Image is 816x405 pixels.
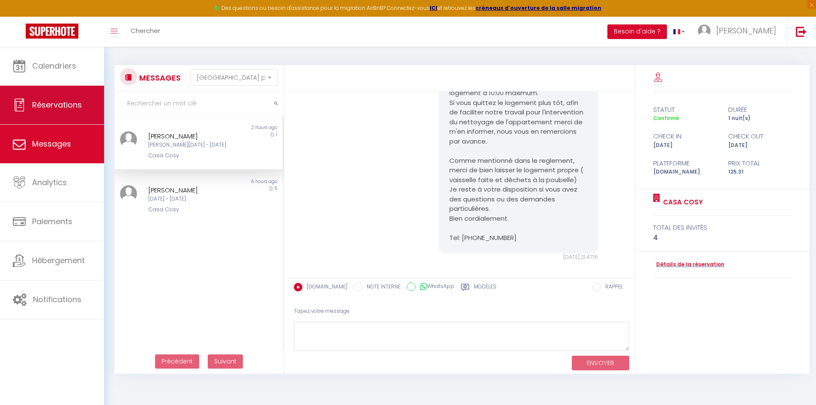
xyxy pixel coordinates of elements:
div: 1 nuit(s) [723,114,798,123]
div: 2 hours ago [198,124,282,131]
div: 4 [653,233,792,243]
a: créneaux d'ouverture de la salle migration [475,4,601,12]
a: ICI [430,4,437,12]
div: [DOMAIN_NAME] [648,168,723,176]
span: [PERSON_NAME] [716,25,776,36]
span: Calendriers [32,60,76,71]
p: Comme mentionné dans le reglement, merci de bien laisser le logement propre ( vaisselle faite et ... [449,156,587,185]
a: Détails de la réservation [653,261,724,269]
div: statut [648,105,723,115]
img: ... [120,131,137,148]
div: 125.31 [723,168,798,176]
img: logout [796,26,807,37]
input: Rechercher un mot clé [114,92,284,116]
button: Previous [155,354,199,369]
a: Casa Cosy [660,197,703,207]
p: Si vous quittez le logement plus tôt, afin de faciliter notre travail pour l'intervention du nett... [449,98,587,147]
span: 1 [276,131,277,138]
span: Précédent [161,357,193,366]
button: Besoin d'aide ? [607,24,667,39]
div: check in [648,131,723,141]
p: Je reste à votre disposition si vous avez des questions ou des demandes particulières. [449,185,587,214]
img: ... [120,185,137,202]
span: Paiements [32,216,72,227]
div: [DATE] [648,141,723,150]
label: [DOMAIN_NAME] [302,283,347,292]
div: [DATE] 21:47:16 [439,253,598,261]
div: Plateforme [648,158,723,168]
label: WhatsApp [415,282,454,292]
div: [PERSON_NAME][DATE] - [DATE] [148,141,235,149]
a: ... [PERSON_NAME] [691,17,787,47]
h3: MESSAGES [137,68,181,87]
div: check out [723,131,798,141]
div: Prix total [723,158,798,168]
a: Chercher [124,17,167,47]
img: Super Booking [26,24,78,39]
span: Notifications [33,294,81,305]
span: 5 [275,185,277,192]
button: ENVOYER [572,356,629,371]
button: Ouvrir le widget de chat LiveChat [7,3,33,29]
div: durée [723,105,798,115]
button: Next [208,354,243,369]
div: [PERSON_NAME] [148,185,235,195]
span: Suivant [214,357,236,366]
span: Chercher [131,26,160,35]
div: 6 hours ago [198,178,282,185]
label: NOTE INTERNE [362,283,401,292]
div: [DATE] [723,141,798,150]
div: Tapez votre message [294,301,629,322]
img: ... [698,24,711,37]
div: total des invités [653,222,792,233]
span: Confirmé [653,114,679,122]
label: Modèles [474,283,496,294]
div: Casa Cosy [148,151,235,160]
span: Messages [32,138,71,149]
div: Casa Cosy [148,205,235,214]
div: [PERSON_NAME] [148,131,235,141]
span: Hébergement [32,255,85,266]
span: Réservations [32,99,82,110]
label: RAPPEL [601,283,623,292]
div: [DATE] - [DATE] [148,195,235,203]
span: Analytics [32,177,67,188]
p: Tel: [PHONE_NUMBER] [449,233,587,243]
